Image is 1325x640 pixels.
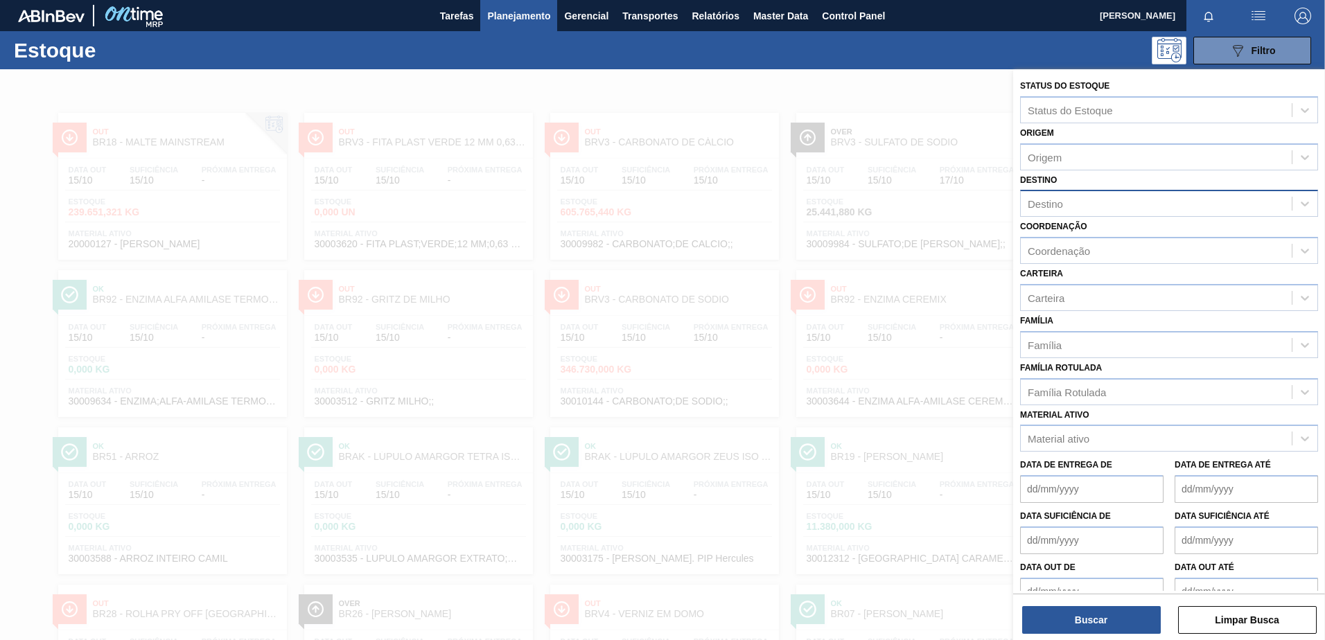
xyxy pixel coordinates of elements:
[1020,460,1112,470] label: Data de Entrega de
[1020,511,1111,521] label: Data suficiência de
[1186,6,1231,26] button: Notificações
[564,8,608,24] span: Gerencial
[1020,222,1087,231] label: Coordenação
[1020,175,1057,185] label: Destino
[1028,433,1089,445] div: Material ativo
[1028,292,1064,303] div: Carteira
[1028,339,1062,350] div: Família
[622,8,678,24] span: Transportes
[753,8,808,24] span: Master Data
[487,8,550,24] span: Planejamento
[692,8,739,24] span: Relatórios
[1028,104,1113,116] div: Status do Estoque
[1020,562,1076,572] label: Data out de
[1028,386,1106,398] div: Família Rotulada
[1020,269,1063,278] label: Carteira
[1028,198,1063,210] div: Destino
[1028,151,1062,163] div: Origem
[1020,578,1164,605] input: dd/mm/yyyy
[1295,8,1311,24] img: Logout
[1175,511,1270,521] label: Data suficiência até
[1193,37,1311,64] button: Filtro
[1252,45,1276,56] span: Filtro
[1020,81,1109,91] label: Status do Estoque
[1175,578,1318,605] input: dd/mm/yyyy
[822,8,885,24] span: Control Panel
[14,42,221,58] h1: Estoque
[1020,316,1053,326] label: Família
[1020,410,1089,420] label: Material ativo
[1020,475,1164,503] input: dd/mm/yyyy
[18,10,85,22] img: TNhmsLtSVTkK8tSr43FrP2fwEKptu5GPRR3wAAAABJRU5ErkJggg==
[1175,526,1318,554] input: dd/mm/yyyy
[1020,363,1102,373] label: Família Rotulada
[1152,37,1186,64] div: Pogramando: nenhum usuário selecionado
[1020,128,1054,138] label: Origem
[1250,8,1267,24] img: userActions
[1028,245,1090,257] div: Coordenação
[1175,460,1271,470] label: Data de Entrega até
[1175,475,1318,503] input: dd/mm/yyyy
[440,8,474,24] span: Tarefas
[1175,562,1234,572] label: Data out até
[1020,526,1164,554] input: dd/mm/yyyy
